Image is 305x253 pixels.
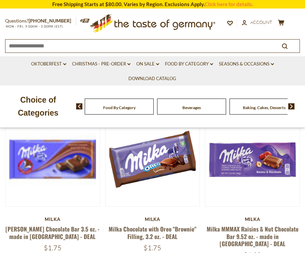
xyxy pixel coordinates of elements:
[5,217,100,222] div: Milka
[128,75,176,83] a: Download Catalog
[250,19,272,25] span: Account
[31,60,66,68] a: Oktoberfest
[136,60,159,68] a: On Sale
[103,105,136,110] a: Food By Category
[205,112,300,206] img: Milka Raisins & Nut Chocolate Bar
[109,225,196,240] a: Milka Chocolate with Oreo "Brownie" Filling, 3.2 oz. - DEAL
[205,217,300,222] div: Milka
[219,60,274,68] a: Seasons & Occasions
[205,1,253,7] a: Click here for details.
[288,103,295,109] img: next arrow
[5,25,63,28] span: MON - FRI, 9:00AM - 5:00PM (EST)
[105,217,200,222] div: Milka
[182,105,201,110] a: Beverages
[207,225,299,248] a: Milka MMMAX Raisins & Nut Chocolate Bar 9.52 oz. - made in [GEOGRAPHIC_DATA] - DEAL
[106,112,200,206] img: Milka Chocolate with Oreo "Brownie" Filling, 3.2 oz. - DEAL
[165,60,213,68] a: Food By Category
[76,103,83,109] img: previous arrow
[72,60,130,68] a: Christmas - PRE-ORDER
[5,112,100,206] img: Milka Noisette Chocolate Bar
[243,105,286,110] a: Baking, Cakes, Desserts
[242,19,272,26] a: Account
[5,17,76,25] p: Questions?
[143,243,161,252] span: $1.75
[44,243,61,252] span: $1.75
[5,225,100,240] a: [PERSON_NAME] Chocolate Bar 3.5 oz. - made in [GEOGRAPHIC_DATA] - DEAL
[29,18,71,24] a: [PHONE_NUMBER]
